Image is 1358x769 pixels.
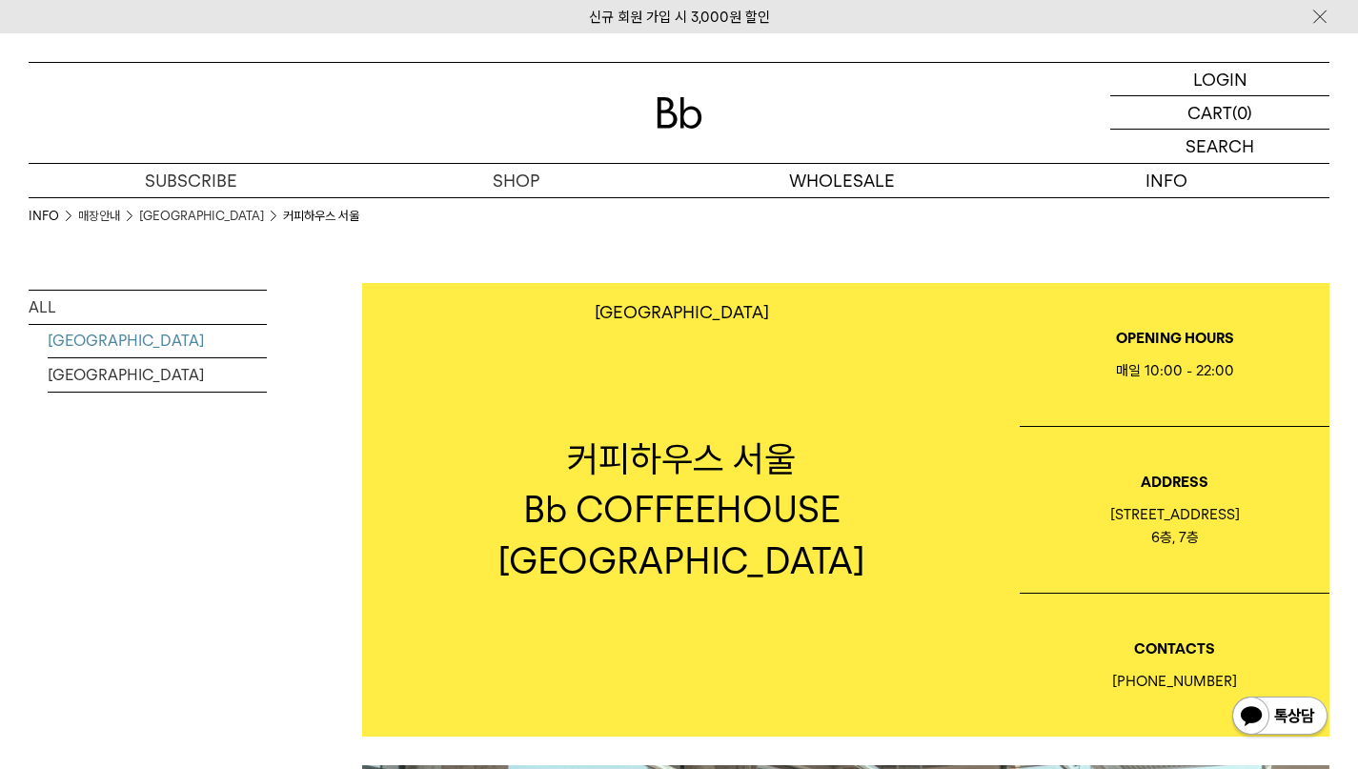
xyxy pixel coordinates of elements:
[1020,503,1329,549] div: [STREET_ADDRESS] 6층, 7층
[48,324,267,357] a: [GEOGRAPHIC_DATA]
[48,358,267,392] a: [GEOGRAPHIC_DATA]
[78,207,120,226] a: 매장안내
[1186,130,1254,163] p: SEARCH
[1004,164,1329,197] p: INFO
[139,207,264,226] a: [GEOGRAPHIC_DATA]
[354,164,679,197] a: SHOP
[1232,96,1252,129] p: (0)
[1110,96,1329,130] a: CART (0)
[1110,63,1329,96] a: LOGIN
[1020,637,1329,660] p: CONTACTS
[362,434,1001,484] p: 커피하우스 서울
[679,164,1004,197] p: WHOLESALE
[29,207,78,226] li: INFO
[29,291,267,324] a: ALL
[283,207,359,226] li: 커피하우스 서울
[595,302,769,322] p: [GEOGRAPHIC_DATA]
[1020,359,1329,382] div: 매일 10:00 - 22:00
[657,97,702,129] img: 로고
[29,164,354,197] a: SUBSCRIBE
[1187,96,1232,129] p: CART
[1020,327,1329,350] p: OPENING HOURS
[1193,63,1247,95] p: LOGIN
[1020,471,1329,494] p: ADDRESS
[589,9,770,26] a: 신규 회원 가입 시 3,000원 할인
[362,484,1001,585] p: Bb COFFEEHOUSE [GEOGRAPHIC_DATA]
[1230,695,1329,740] img: 카카오톡 채널 1:1 채팅 버튼
[1020,670,1329,693] div: [PHONE_NUMBER]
